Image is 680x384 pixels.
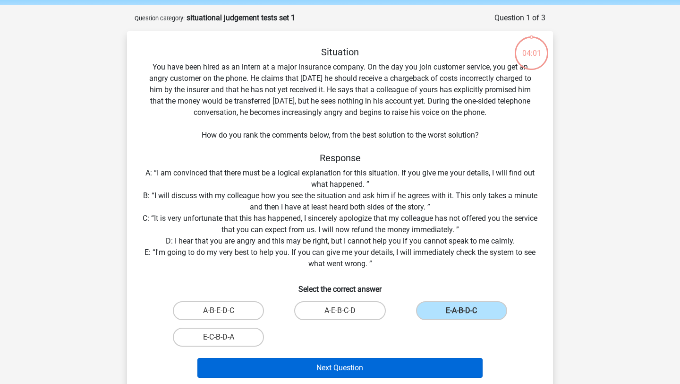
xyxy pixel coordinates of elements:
[187,13,295,22] strong: situational judgement tests set 1
[173,328,264,347] label: E-C-B-D-A
[142,46,538,58] h5: Situation
[494,12,545,24] div: Question 1 of 3
[197,358,483,378] button: Next Question
[514,35,549,59] div: 04:01
[135,15,185,22] small: Question category:
[142,152,538,164] h5: Response
[131,46,549,382] div: You have been hired as an intern at a major insurance company. On the day you join customer servi...
[142,277,538,294] h6: Select the correct answer
[294,301,385,320] label: A-E-B-C-D
[416,301,507,320] label: E-A-B-D-C
[173,301,264,320] label: A-B-E-D-C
